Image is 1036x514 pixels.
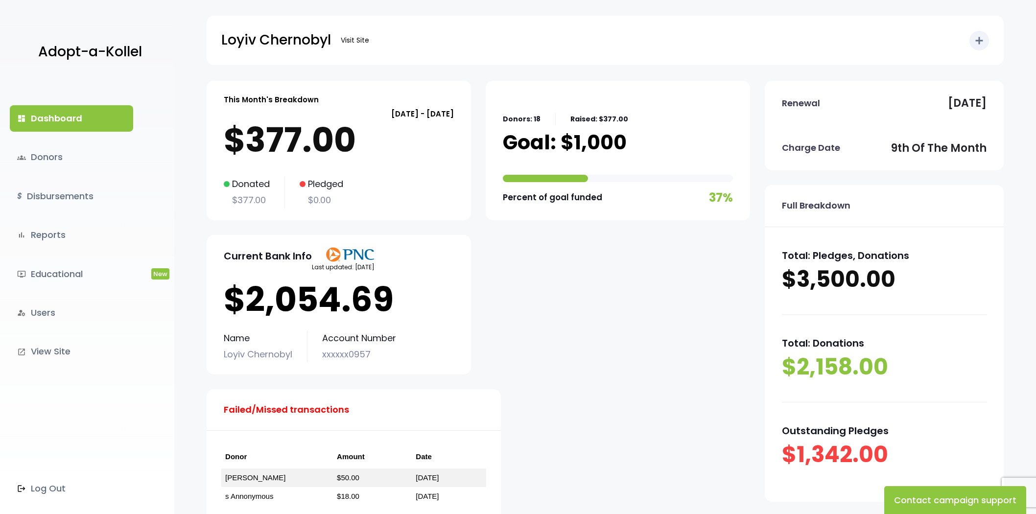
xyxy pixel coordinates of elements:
[17,153,26,162] span: groups
[225,473,285,482] a: [PERSON_NAME]
[300,176,343,192] p: Pledged
[10,475,133,502] a: Log Out
[151,268,169,280] span: New
[17,270,26,279] i: ondemand_video
[782,440,987,470] p: $1,342.00
[322,330,396,346] p: Account Number
[17,231,26,239] i: bar_chart
[224,176,270,192] p: Donated
[782,247,987,264] p: Total: Pledges, Donations
[224,120,454,160] p: $377.00
[326,247,375,262] img: PNClogo.svg
[782,334,987,352] p: Total: Donations
[10,222,133,248] a: bar_chartReports
[782,264,987,295] p: $3,500.00
[10,261,133,287] a: ondemand_videoEducationalNew
[782,140,840,156] p: Charge Date
[221,445,333,468] th: Donor
[17,114,26,123] i: dashboard
[38,40,142,64] p: Adopt-a-Kollel
[503,130,627,155] p: Goal: $1,000
[416,473,439,482] a: [DATE]
[224,280,454,319] p: $2,054.69
[17,348,26,356] i: launch
[224,402,349,418] p: Failed/Missed transactions
[782,352,987,382] p: $2,158.00
[224,347,292,362] p: Loyiv Chernobyl
[224,93,319,106] p: This Month's Breakdown
[225,492,273,500] a: s Annonymous
[10,144,133,170] a: groupsDonors
[503,113,541,125] p: Donors: 18
[300,192,343,208] p: $0.00
[337,473,359,482] a: $50.00
[884,486,1026,514] button: Contact campaign support
[33,28,142,76] a: Adopt-a-Kollel
[322,347,396,362] p: xxxxxx0957
[782,422,987,440] p: Outstanding Pledges
[969,31,989,50] button: add
[312,262,375,273] p: Last updated: [DATE]
[782,95,820,111] p: Renewal
[224,247,312,265] p: Current Bank Info
[503,190,602,205] p: Percent of goal funded
[412,445,486,468] th: Date
[416,492,439,500] a: [DATE]
[709,187,733,208] p: 37%
[782,198,850,213] p: Full Breakdown
[17,189,22,204] i: $
[224,330,292,346] p: Name
[948,93,987,113] p: [DATE]
[10,300,133,326] a: manage_accountsUsers
[10,183,133,210] a: $Disbursements
[17,308,26,317] i: manage_accounts
[336,31,374,50] a: Visit Site
[337,492,359,500] a: $18.00
[973,35,985,47] i: add
[891,139,987,158] p: 9th of the month
[224,107,454,120] p: [DATE] - [DATE]
[333,445,412,468] th: Amount
[570,113,628,125] p: Raised: $377.00
[224,192,270,208] p: $377.00
[10,338,133,365] a: launchView Site
[10,105,133,132] a: dashboardDashboard
[221,28,331,52] p: Loyiv Chernobyl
